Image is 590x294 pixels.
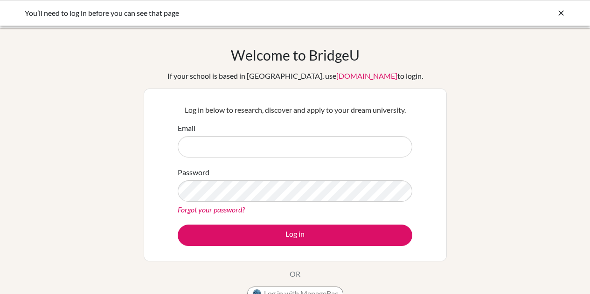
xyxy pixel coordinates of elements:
[231,47,360,63] h1: Welcome to BridgeU
[336,71,397,80] a: [DOMAIN_NAME]
[25,7,426,19] div: You’ll need to log in before you can see that page
[178,225,412,246] button: Log in
[178,205,245,214] a: Forgot your password?
[167,70,423,82] div: If your school is based in [GEOGRAPHIC_DATA], use to login.
[178,123,195,134] label: Email
[178,104,412,116] p: Log in below to research, discover and apply to your dream university.
[178,167,209,178] label: Password
[290,268,300,280] p: OR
